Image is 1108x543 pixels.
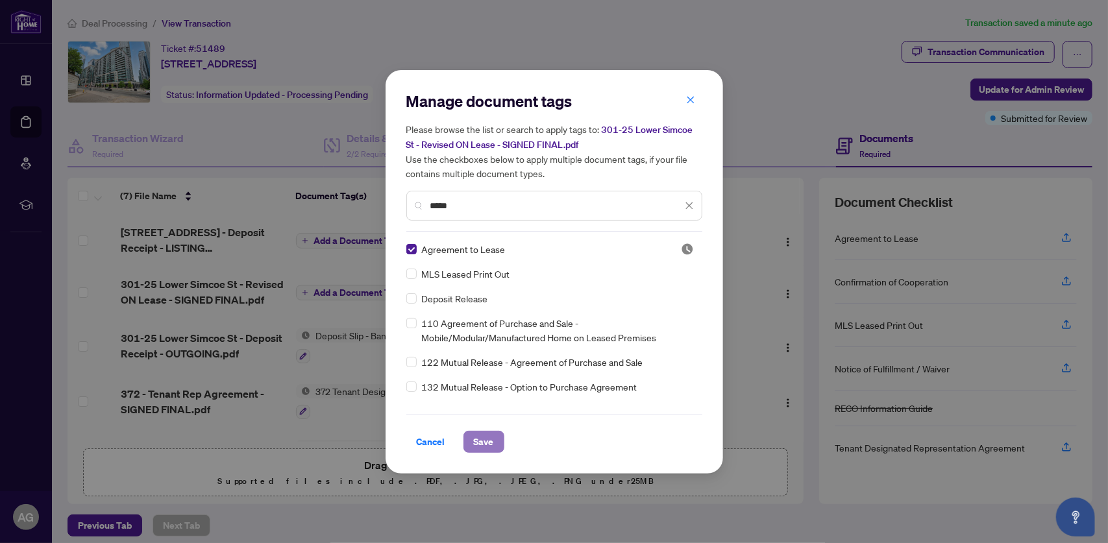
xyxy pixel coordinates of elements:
[422,291,488,306] span: Deposit Release
[474,431,494,452] span: Save
[463,431,504,453] button: Save
[422,355,643,369] span: 122 Mutual Release - Agreement of Purchase and Sale
[422,380,637,394] span: 132 Mutual Release - Option to Purchase Agreement
[422,267,510,281] span: MLS Leased Print Out
[685,201,694,210] span: close
[1056,498,1095,537] button: Open asap
[422,316,695,344] span: 110 Agreement of Purchase and Sale - Mobile/Modular/Manufactured Home on Leased Premises
[417,431,445,452] span: Cancel
[406,431,456,453] button: Cancel
[406,122,702,180] h5: Please browse the list or search to apply tags to: Use the checkboxes below to apply multiple doc...
[681,243,694,256] span: Pending Review
[406,91,702,112] h2: Manage document tags
[406,124,693,151] span: 301-25 Lower Simcoe St - Revised ON Lease - SIGNED FINAL.pdf
[681,243,694,256] img: status
[422,242,506,256] span: Agreement to Lease
[686,95,695,104] span: close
